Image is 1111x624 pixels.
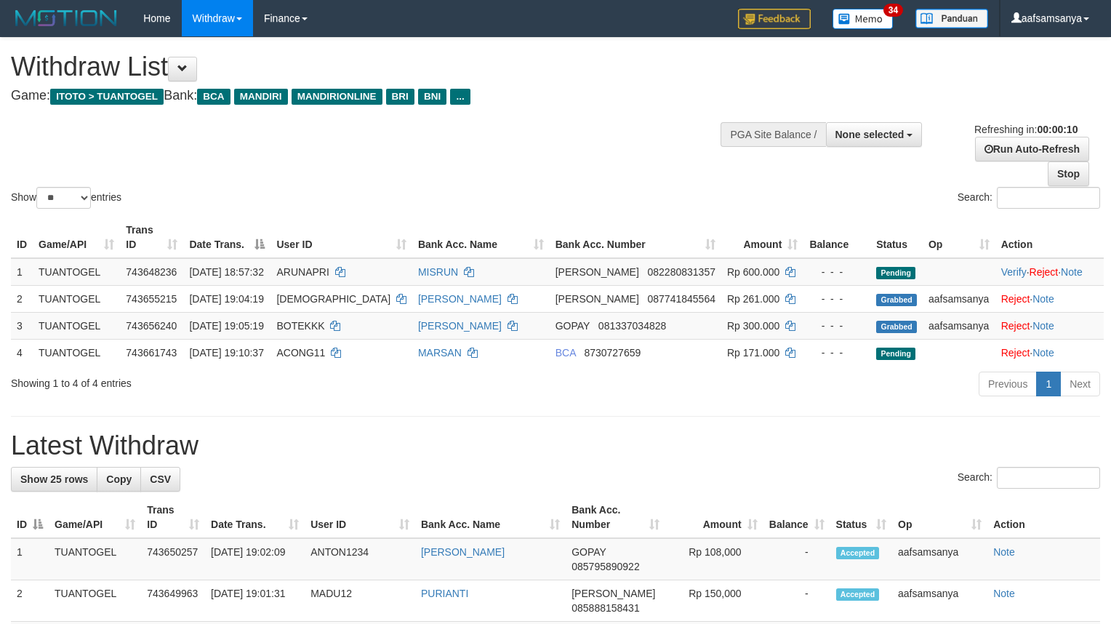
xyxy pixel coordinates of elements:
th: ID [11,217,33,258]
span: Copy [106,473,132,485]
td: · · [995,258,1104,286]
span: 743655215 [126,293,177,305]
a: Run Auto-Refresh [975,137,1089,161]
div: - - - [809,319,865,333]
div: PGA Site Balance / [721,122,825,147]
span: [DEMOGRAPHIC_DATA] [276,293,390,305]
span: 743656240 [126,320,177,332]
td: TUANTOGEL [33,339,120,366]
span: GOPAY [555,320,590,332]
a: Note [993,546,1015,558]
span: [PERSON_NAME] [555,266,639,278]
th: Action [995,217,1104,258]
h1: Latest Withdraw [11,431,1100,460]
td: TUANTOGEL [33,312,120,339]
h4: Game: Bank: [11,89,726,103]
span: Refreshing in: [974,124,1078,135]
th: Balance: activate to sort column ascending [763,497,830,538]
a: Reject [1030,266,1059,278]
span: BOTEKKK [276,320,324,332]
span: Grabbed [876,294,917,306]
span: [DATE] 19:10:37 [189,347,263,359]
span: Accepted [836,547,880,559]
span: ITOTO > TUANTOGEL [50,89,164,105]
span: BRI [386,89,414,105]
td: 1 [11,538,49,580]
span: Copy 8730727659 to clipboard [584,347,641,359]
div: - - - [809,345,865,360]
a: Reject [1001,347,1030,359]
td: aafsamsanya [923,285,995,312]
span: 34 [883,4,903,17]
th: Bank Acc. Name: activate to sort column ascending [415,497,566,538]
td: TUANTOGEL [49,580,141,622]
a: Copy [97,467,141,492]
th: Bank Acc. Number: activate to sort column ascending [566,497,665,538]
span: Grabbed [876,321,917,333]
select: Showentries [36,187,91,209]
span: BCA [555,347,576,359]
span: BNI [418,89,446,105]
span: [DATE] 18:57:32 [189,266,263,278]
span: Rp 261.000 [727,293,779,305]
th: Status: activate to sort column ascending [830,497,892,538]
td: [DATE] 19:01:31 [205,580,305,622]
th: Bank Acc. Name: activate to sort column ascending [412,217,550,258]
a: 1 [1036,372,1061,396]
input: Search: [997,467,1100,489]
span: MANDIRI [234,89,288,105]
span: Copy 081337034828 to clipboard [598,320,666,332]
img: MOTION_logo.png [11,7,121,29]
th: ID: activate to sort column descending [11,497,49,538]
span: ACONG11 [276,347,325,359]
label: Search: [958,187,1100,209]
span: ARUNAPRI [276,266,329,278]
span: Copy 087741845564 to clipboard [648,293,715,305]
span: CSV [150,473,171,485]
td: [DATE] 19:02:09 [205,538,305,580]
a: Note [1032,293,1054,305]
td: aafsamsanya [892,538,987,580]
td: ANTON1234 [305,538,415,580]
label: Search: [958,467,1100,489]
td: TUANTOGEL [33,285,120,312]
td: · [995,285,1104,312]
span: Copy 082280831357 to clipboard [648,266,715,278]
label: Show entries [11,187,121,209]
th: Op: activate to sort column ascending [923,217,995,258]
a: Next [1060,372,1100,396]
span: BCA [197,89,230,105]
td: - [763,538,830,580]
div: Showing 1 to 4 of 4 entries [11,370,452,391]
img: panduan.png [915,9,988,28]
th: Amount: activate to sort column ascending [665,497,763,538]
td: 3 [11,312,33,339]
span: Rp 600.000 [727,266,779,278]
th: Date Trans.: activate to sort column ascending [205,497,305,538]
span: None selected [835,129,905,140]
th: Trans ID: activate to sort column ascending [141,497,205,538]
td: - [763,580,830,622]
span: MANDIRIONLINE [292,89,382,105]
div: - - - [809,292,865,306]
a: Previous [979,372,1037,396]
th: Amount: activate to sort column ascending [721,217,803,258]
td: Rp 108,000 [665,538,763,580]
span: Accepted [836,588,880,601]
a: Note [993,588,1015,599]
th: Date Trans.: activate to sort column descending [183,217,270,258]
td: aafsamsanya [892,580,987,622]
span: [PERSON_NAME] [555,293,639,305]
strong: 00:00:10 [1037,124,1078,135]
th: User ID: activate to sort column ascending [305,497,415,538]
span: [DATE] 19:04:19 [189,293,263,305]
td: MADU12 [305,580,415,622]
button: None selected [826,122,923,147]
span: GOPAY [571,546,606,558]
input: Search: [997,187,1100,209]
a: Reject [1001,320,1030,332]
td: aafsamsanya [923,312,995,339]
a: Verify [1001,266,1027,278]
span: Show 25 rows [20,473,88,485]
td: 1 [11,258,33,286]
